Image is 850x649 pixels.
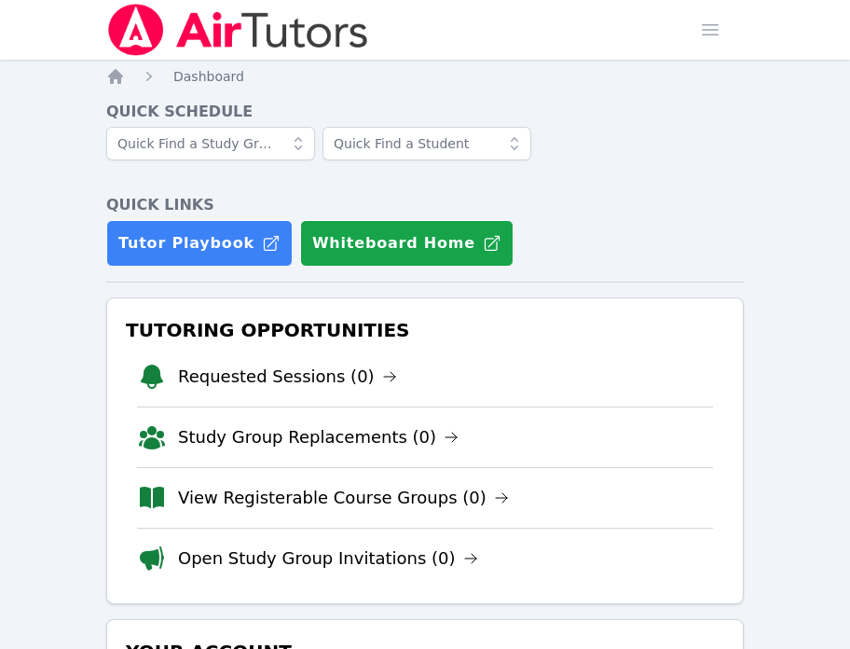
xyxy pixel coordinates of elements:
h3: Tutoring Opportunities [122,313,728,347]
nav: Breadcrumb [106,67,744,86]
a: Requested Sessions (0) [178,364,397,390]
a: Study Group Replacements (0) [178,424,459,450]
img: Air Tutors [106,4,370,56]
input: Quick Find a Student [322,127,531,160]
button: Whiteboard Home [300,220,514,267]
a: View Registerable Course Groups (0) [178,485,509,511]
a: Dashboard [173,67,244,86]
span: Dashboard [173,69,244,84]
a: Open Study Group Invitations (0) [178,545,478,572]
a: Tutor Playbook [106,220,293,267]
h4: Quick Schedule [106,101,744,123]
input: Quick Find a Study Group [106,127,315,160]
h4: Quick Links [106,194,744,216]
